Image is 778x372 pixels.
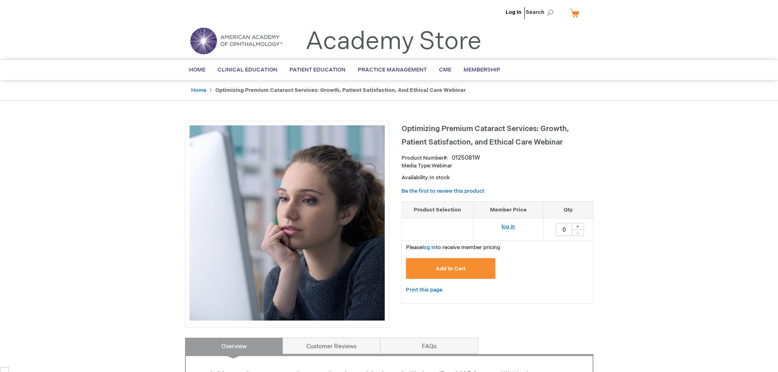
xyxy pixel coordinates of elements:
[358,67,427,73] span: Practice Management
[401,162,593,170] p: Webinar
[502,223,515,230] a: log in
[526,4,557,20] span: Search
[283,338,381,354] a: Customer Reviews
[464,67,500,73] span: Membership
[452,154,480,162] div: 0125081W
[406,244,500,251] span: Please to receive member pricing
[572,229,584,236] div: -
[401,174,593,182] p: Availability:
[439,67,451,73] span: CME
[544,201,593,218] th: Qty
[556,223,572,236] input: Qty
[218,67,277,73] span: Clinical Education
[406,285,442,295] a: Print this page
[189,67,205,73] span: Home
[402,201,473,218] th: Product Selection
[185,338,283,354] a: Overview
[290,67,346,73] span: Patient Education
[422,244,436,251] a: log in
[436,265,466,272] span: Add to Cart
[506,9,522,16] a: Log In
[380,338,478,354] a: FAQs
[430,174,450,181] span: In stock
[189,125,385,321] img: Optimizing Premium Cataract Services: Growth, Patient Satisfaction, and Ethical Care Webinar
[191,87,206,94] a: Home
[401,163,432,169] strong: Media Type:
[305,27,482,56] a: Academy Store
[473,201,544,218] th: Member Price
[215,87,466,94] strong: Optimizing Premium Cataract Services: Growth, Patient Satisfaction, and Ethical Care Webinar
[401,125,569,147] span: Optimizing Premium Cataract Services: Growth, Patient Satisfaction, and Ethical Care Webinar
[401,155,448,161] strong: Product Number
[406,258,496,279] button: Add to Cart
[401,188,484,194] a: Be the first to review this product
[572,223,584,230] div: +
